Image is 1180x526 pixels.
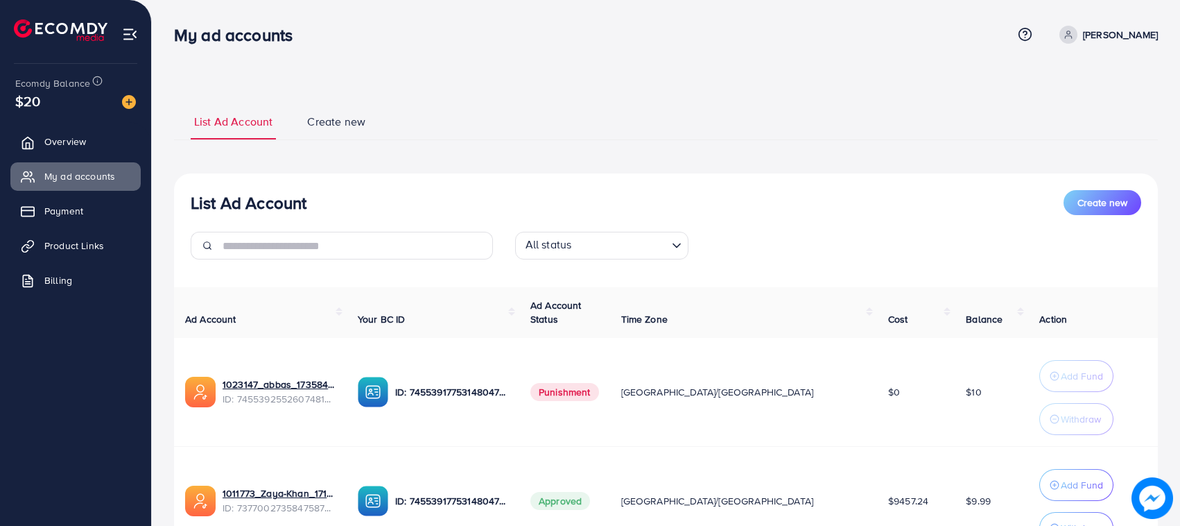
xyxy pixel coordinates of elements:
button: Create new [1064,190,1141,215]
a: Payment [10,197,141,225]
span: Action [1039,312,1067,326]
span: ID: 7377002735847587841 [223,501,336,515]
img: image [122,95,136,109]
span: Your BC ID [358,312,406,326]
span: $9457.24 [888,494,928,508]
span: Billing [44,273,72,287]
span: Create new [307,114,365,130]
span: ID: 7455392552607481857 [223,392,336,406]
p: ID: 7455391775314804752 [395,384,508,400]
p: [PERSON_NAME] [1083,26,1158,43]
span: [GEOGRAPHIC_DATA]/[GEOGRAPHIC_DATA] [621,385,814,399]
span: Overview [44,135,86,149]
img: ic-ads-acc.e4c84228.svg [185,486,216,516]
a: 1011773_Zaya-Khan_1717592302951 [223,486,336,500]
span: Product Links [44,239,104,253]
button: Add Fund [1039,360,1113,392]
h3: My ad accounts [174,25,304,45]
span: My ad accounts [44,169,115,183]
span: [GEOGRAPHIC_DATA]/[GEOGRAPHIC_DATA] [621,494,814,508]
p: ID: 7455391775314804752 [395,493,508,509]
img: ic-ba-acc.ded83a64.svg [358,377,388,407]
h3: List Ad Account [191,193,306,213]
span: $10 [966,385,981,399]
button: Withdraw [1039,403,1113,435]
span: Create new [1077,196,1127,210]
p: Add Fund [1061,477,1103,493]
span: Time Zone [621,312,668,326]
span: Ad Account Status [530,298,582,326]
span: $0 [888,385,900,399]
span: List Ad Account [194,114,272,130]
img: logo [14,19,107,41]
img: menu [122,26,138,42]
img: ic-ads-acc.e4c84228.svg [185,377,216,407]
span: Payment [44,204,83,218]
button: Add Fund [1039,469,1113,501]
div: <span class='underline'>1023147_abbas_1735843853887</span></br>7455392552607481857 [223,377,336,406]
span: $9.99 [966,494,991,508]
a: [PERSON_NAME] [1054,26,1158,44]
span: Ecomdy Balance [15,76,90,90]
img: image [1133,479,1171,517]
input: Search for option [575,235,666,256]
span: Cost [888,312,908,326]
span: Approved [530,492,590,510]
a: Overview [10,128,141,155]
span: Ad Account [185,312,236,326]
div: <span class='underline'>1011773_Zaya-Khan_1717592302951</span></br>7377002735847587841 [223,486,336,515]
img: ic-ba-acc.ded83a64.svg [358,486,388,516]
div: Search for option [515,232,688,260]
a: Product Links [10,232,141,260]
span: Punishment [530,383,599,401]
span: $20 [15,91,40,111]
span: Balance [966,312,1003,326]
p: Withdraw [1061,411,1101,427]
a: Billing [10,266,141,294]
span: All status [523,234,575,256]
p: Add Fund [1061,368,1103,384]
a: 1023147_abbas_1735843853887 [223,377,336,391]
a: My ad accounts [10,162,141,190]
